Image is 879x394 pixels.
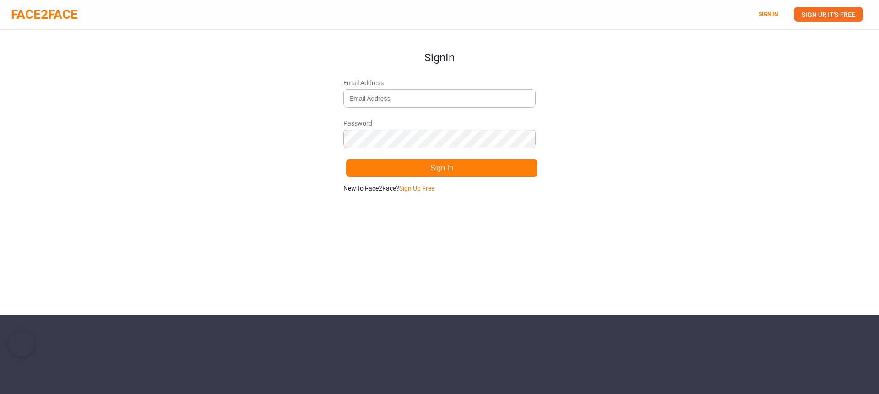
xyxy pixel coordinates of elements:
[346,159,538,177] button: Sign In
[11,7,78,22] a: FACE2FACE
[399,185,434,192] a: Sign Up Free
[759,11,778,17] a: SIGN IN
[343,130,536,148] input: Password
[794,7,863,22] a: SIGN UP, IT'S FREE
[343,78,536,88] span: Email Address
[343,184,536,193] p: New to Face2Face?
[343,119,536,128] span: Password
[343,30,536,64] h1: Sign In
[343,89,536,108] input: Email Address
[8,330,35,357] button: Knowledge Center Bot, also known as KC Bot is an onboarding assistant that allows you to see the ...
